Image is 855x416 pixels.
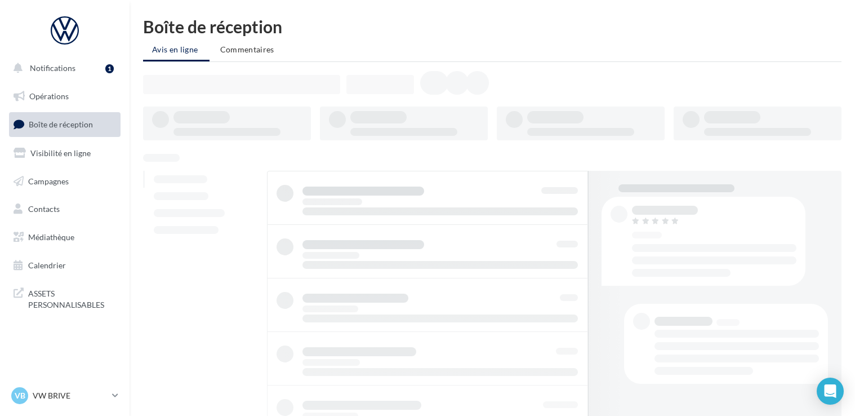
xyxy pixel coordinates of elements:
[7,225,123,249] a: Médiathèque
[28,260,66,270] span: Calendrier
[7,254,123,277] a: Calendrier
[7,197,123,221] a: Contacts
[143,18,841,35] div: Boîte de réception
[7,85,123,108] a: Opérations
[220,45,274,54] span: Commentaires
[33,390,108,401] p: VW BRIVE
[28,232,74,242] span: Médiathèque
[15,390,25,401] span: VB
[28,286,116,310] span: ASSETS PERSONNALISABLES
[7,281,123,315] a: ASSETS PERSONNALISABLES
[30,148,91,158] span: Visibilité en ligne
[105,64,114,73] div: 1
[817,378,844,405] div: Open Intercom Messenger
[7,141,123,165] a: Visibilité en ligne
[7,112,123,136] a: Boîte de réception
[30,63,75,73] span: Notifications
[7,170,123,193] a: Campagnes
[9,385,121,406] a: VB VW BRIVE
[28,176,69,185] span: Campagnes
[29,91,69,101] span: Opérations
[29,120,93,129] span: Boîte de réception
[7,56,118,80] button: Notifications 1
[28,204,60,214] span: Contacts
